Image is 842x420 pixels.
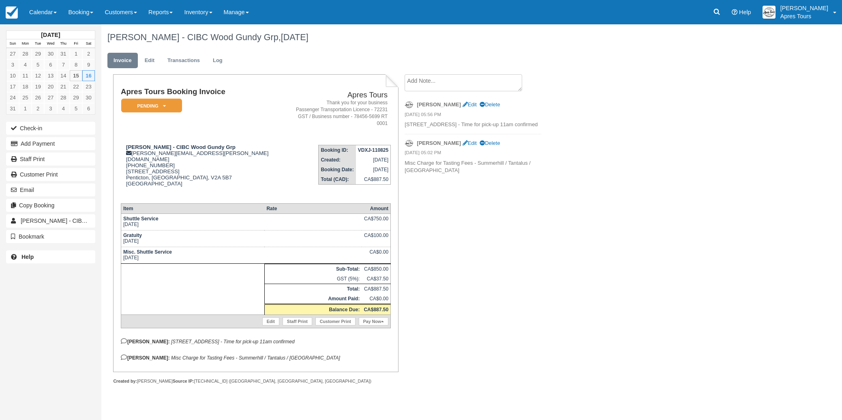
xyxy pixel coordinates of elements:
strong: [PERSON_NAME]: [121,339,170,345]
a: 4 [57,103,70,114]
th: Thu [57,39,70,48]
a: Delete [480,140,500,146]
a: 25 [19,92,32,103]
p: Misc Charge for Tasting Fees - Summerhill / Tantalus / [GEOGRAPHIC_DATA] [405,159,541,174]
strong: Gratuity [123,233,142,238]
td: CA$37.50 [362,274,390,284]
a: [PERSON_NAME] - CIBC Wood Gundy Grp [6,214,95,227]
em: Pending [121,99,182,113]
th: Mon [19,39,32,48]
th: Tue [32,39,44,48]
span: Help [739,9,751,15]
a: 8 [70,59,82,70]
th: Rate [264,203,362,213]
th: Created: [319,155,356,165]
th: Booking ID: [319,145,356,155]
button: Check-in [6,122,95,135]
a: 28 [57,92,70,103]
td: [DATE] [121,213,264,230]
th: Sat [82,39,95,48]
td: CA$887.50 [356,174,391,185]
a: 16 [82,70,95,81]
a: 11 [19,70,32,81]
em: [DATE] 05:56 PM [405,111,541,120]
a: Transactions [161,53,206,69]
strong: [DATE] [41,32,60,38]
img: checkfront-main-nav-mini-logo.png [6,6,18,19]
th: Balance Due: [264,304,362,314]
a: 23 [82,81,95,92]
a: 10 [6,70,19,81]
a: 31 [6,103,19,114]
a: Staff Print [6,153,95,166]
a: 6 [82,103,95,114]
a: 28 [19,48,32,59]
th: Total (CAD): [319,174,356,185]
strong: [PERSON_NAME]: [121,355,170,361]
a: Edit [463,140,477,146]
address: Thank you for your business Passenger Transportation Licence - 72231 GST / Business number - 7845... [293,99,388,127]
a: 6 [44,59,57,70]
a: 14 [57,70,70,81]
a: 29 [70,92,82,103]
a: Delete [480,101,500,108]
td: CA$0.00 [362,294,390,304]
th: Wed [44,39,57,48]
strong: [PERSON_NAME] [417,140,461,146]
strong: [PERSON_NAME] - CIBC Wood Gundy Grp [126,144,236,150]
a: Log [207,53,229,69]
a: 5 [32,59,44,70]
th: Amount [362,203,390,213]
td: [DATE] [356,165,391,174]
strong: Shuttle Service [123,216,159,222]
a: Customer Print [315,317,356,325]
button: Add Payment [6,137,95,150]
a: 26 [32,92,44,103]
button: Bookmark [6,230,95,243]
p: [PERSON_NAME] [780,4,828,12]
a: 24 [6,92,19,103]
th: Sun [6,39,19,48]
strong: VDXJ-110825 [358,147,388,153]
th: Item [121,203,264,213]
a: 1 [70,48,82,59]
a: 2 [32,103,44,114]
a: 18 [19,81,32,92]
span: [DATE] [281,32,309,42]
div: CA$750.00 [364,216,388,228]
em: [STREET_ADDRESS] - Time for pick-up 11am confirmed [171,339,295,345]
a: 27 [6,48,19,59]
p: Apres Tours [780,12,828,20]
i: Help [732,9,737,15]
span: [PERSON_NAME] - CIBC Wood Gundy Grp [21,218,132,224]
a: 5 [70,103,82,114]
strong: CA$887.50 [364,307,388,312]
a: 7 [57,59,70,70]
a: Help [6,250,95,263]
a: Edit [262,317,279,325]
th: Booking Date: [319,165,356,174]
a: 31 [57,48,70,59]
button: Copy Booking [6,199,95,212]
div: CA$100.00 [364,233,388,245]
a: 9 [82,59,95,70]
a: 29 [32,48,44,59]
a: Staff Print [283,317,312,325]
td: [DATE] [121,230,264,247]
a: 3 [6,59,19,70]
b: Help [21,254,34,260]
em: Misc Charge for Tasting Fees - Summerhill / Tantalus / [GEOGRAPHIC_DATA] [171,355,340,361]
a: 20 [44,81,57,92]
strong: Created by: [113,379,137,383]
a: 13 [44,70,57,81]
a: 19 [32,81,44,92]
a: 12 [32,70,44,81]
a: Customer Print [6,168,95,181]
td: [DATE] [121,247,264,263]
div: CA$0.00 [364,249,388,261]
button: Email [6,183,95,196]
a: Edit [139,53,161,69]
a: Invoice [107,53,138,69]
a: 15 [70,70,82,81]
td: CA$850.00 [362,264,390,274]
